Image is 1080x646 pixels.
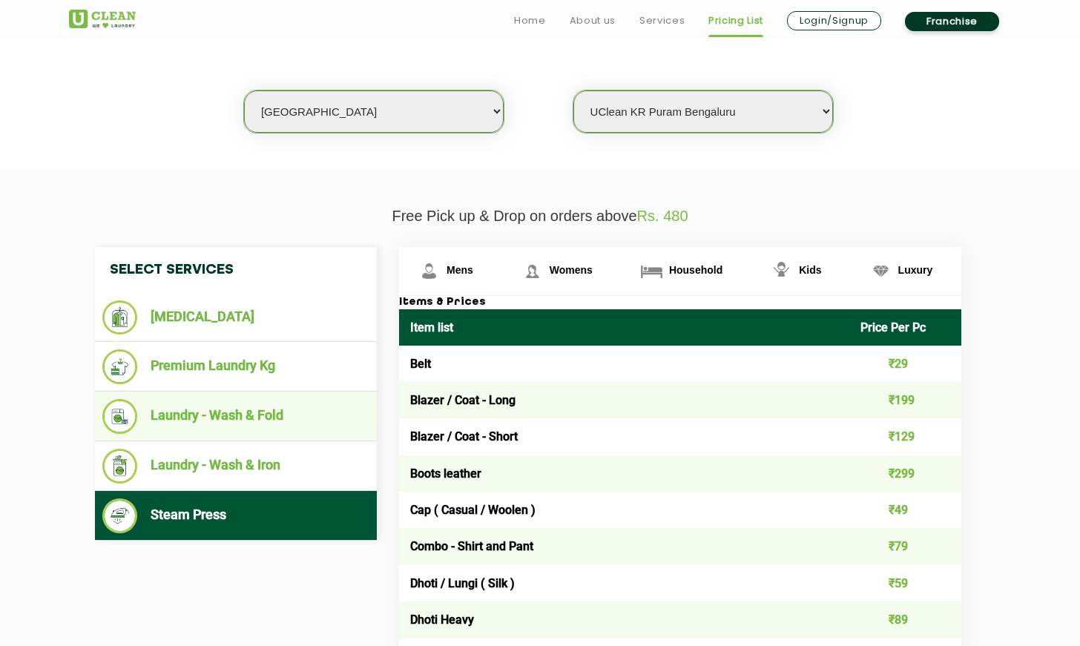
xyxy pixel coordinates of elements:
img: Mens [416,258,442,284]
img: Laundry - Wash & Fold [102,399,137,434]
img: Luxury [868,258,894,284]
a: Pricing List [708,12,763,30]
td: Belt [399,346,849,382]
img: Household [639,258,665,284]
img: Premium Laundry Kg [102,349,137,384]
td: ₹49 [849,492,962,528]
td: ₹199 [849,382,962,418]
a: Franchise [905,12,999,31]
img: Dry Cleaning [102,300,137,334]
li: Laundry - Wash & Iron [102,449,369,484]
p: Free Pick up & Drop on orders above [69,208,1011,225]
li: Steam Press [102,498,369,533]
span: Kids [799,264,821,276]
td: Combo - Shirt and Pant [399,528,849,564]
td: ₹299 [849,455,962,492]
th: Price Per Pc [849,309,962,346]
td: ₹79 [849,528,962,564]
td: ₹59 [849,564,962,601]
span: Luxury [898,264,933,276]
a: Services [639,12,685,30]
td: ₹29 [849,346,962,382]
li: [MEDICAL_DATA] [102,300,369,334]
img: Womens [519,258,545,284]
th: Item list [399,309,849,346]
span: Mens [447,264,473,276]
a: Login/Signup [787,11,881,30]
img: UClean Laundry and Dry Cleaning [69,10,136,28]
a: Home [514,12,546,30]
td: ₹89 [849,601,962,638]
td: Boots leather [399,455,849,492]
td: Dhoti Heavy [399,601,849,638]
td: Blazer / Coat - Short [399,418,849,455]
td: Dhoti / Lungi ( Silk ) [399,564,849,601]
h4: Select Services [95,247,377,293]
img: Laundry - Wash & Iron [102,449,137,484]
td: Blazer / Coat - Long [399,382,849,418]
img: Kids [768,258,794,284]
span: Womens [550,264,593,276]
td: Cap ( Casual / Woolen ) [399,492,849,528]
li: Premium Laundry Kg [102,349,369,384]
li: Laundry - Wash & Fold [102,399,369,434]
a: About us [570,12,616,30]
span: Rs. 480 [637,208,688,224]
td: ₹129 [849,418,962,455]
span: Household [669,264,722,276]
h3: Items & Prices [399,296,961,309]
img: Steam Press [102,498,137,533]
